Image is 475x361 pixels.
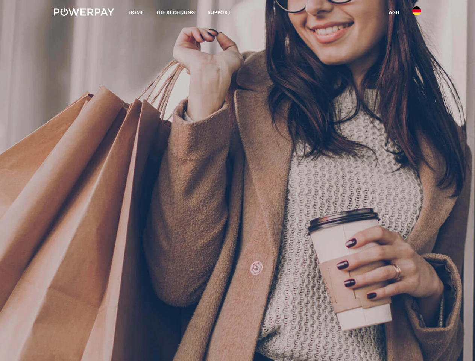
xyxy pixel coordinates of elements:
[150,6,202,19] a: DIE RECHNUNG
[54,8,114,16] img: logo-powerpay-white.svg
[202,6,237,19] a: SUPPORT
[382,6,406,19] a: agb
[412,6,421,15] img: de
[122,6,150,19] a: Home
